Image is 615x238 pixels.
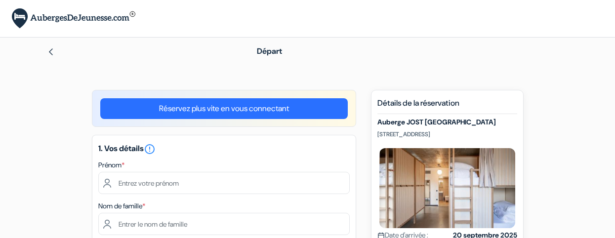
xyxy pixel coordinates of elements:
a: Réservez plus vite en vous connectant [100,98,348,119]
p: [STREET_ADDRESS] [377,130,517,138]
h5: 1. Vos détails [98,143,350,155]
h5: Auberge JOST [GEOGRAPHIC_DATA] [377,118,517,126]
img: AubergesDeJeunesse.com [12,8,135,29]
i: error_outline [144,143,156,155]
a: error_outline [144,143,156,154]
h5: Détails de la réservation [377,98,517,114]
span: Départ [257,46,282,56]
label: Nom de famille [98,201,145,211]
input: Entrez votre prénom [98,172,350,194]
label: Prénom [98,160,124,170]
img: left_arrow.svg [47,48,55,56]
input: Entrer le nom de famille [98,213,350,235]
